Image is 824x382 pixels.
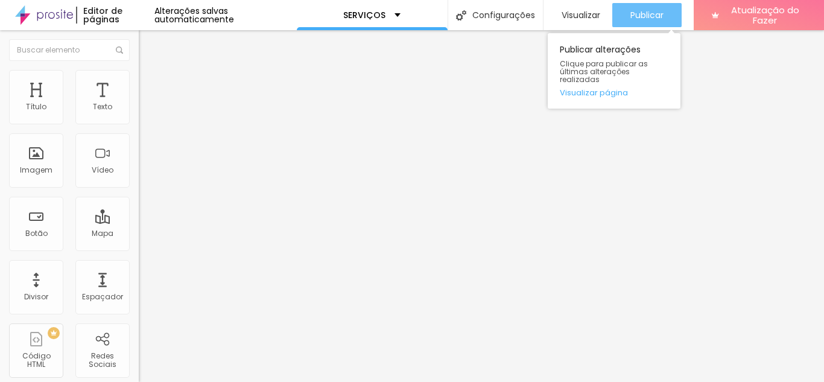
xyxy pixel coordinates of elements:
[89,351,116,369] font: Redes Sociais
[83,5,122,25] font: Editor de páginas
[612,3,682,27] button: Publicar
[630,9,664,21] font: Publicar
[25,228,48,238] font: Botão
[9,39,130,61] input: Buscar elemento
[472,9,535,21] font: Configurações
[20,165,52,175] font: Imagem
[93,101,112,112] font: Texto
[26,101,46,112] font: Título
[544,3,612,27] button: Visualizar
[24,291,48,302] font: Divisor
[92,165,113,175] font: Vídeo
[731,4,799,27] font: Atualização do Fazer
[560,43,641,56] font: Publicar alterações
[560,59,648,84] font: Clique para publicar as últimas alterações realizadas
[456,10,466,21] img: Ícone
[116,46,123,54] img: Ícone
[22,351,51,369] font: Código HTML
[560,87,628,98] font: Visualizar página
[92,228,113,238] font: Mapa
[560,89,668,97] a: Visualizar página
[562,9,600,21] font: Visualizar
[154,5,234,25] font: Alterações salvas automaticamente
[82,291,123,302] font: Espaçador
[343,9,385,21] font: SERVIÇOS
